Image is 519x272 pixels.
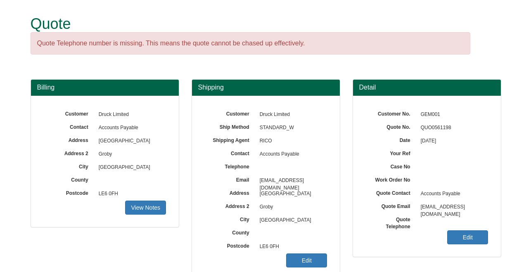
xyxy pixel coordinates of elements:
[417,201,488,214] span: [EMAIL_ADDRESS][DOMAIN_NAME]
[95,187,166,201] span: LE6 0FH
[95,148,166,161] span: Groby
[125,201,166,215] a: View Notes
[43,135,95,144] label: Address
[43,161,95,170] label: City
[365,161,417,170] label: Case No
[256,240,327,253] span: LE6 0FH
[31,16,470,32] h1: Quote
[417,187,488,201] span: Accounts Payable
[256,121,327,135] span: STANDARD_W
[95,161,166,174] span: [GEOGRAPHIC_DATA]
[256,135,327,148] span: RICO
[31,32,470,55] div: Quote Telephone number is missing. This means the quote cannot be chased up effectively.
[365,121,417,131] label: Quote No.
[95,121,166,135] span: Accounts Payable
[95,108,166,121] span: Druck Limited
[95,135,166,148] span: [GEOGRAPHIC_DATA]
[365,108,417,118] label: Customer No.
[359,84,495,91] h3: Detail
[447,230,488,244] a: Edit
[256,174,327,187] span: [EMAIL_ADDRESS][DOMAIN_NAME]
[204,121,256,131] label: Ship Method
[256,187,327,201] span: [GEOGRAPHIC_DATA]
[43,121,95,131] label: Contact
[365,174,417,184] label: Work Order No
[204,214,256,223] label: City
[198,84,334,91] h3: Shipping
[256,108,327,121] span: Druck Limited
[204,201,256,210] label: Address 2
[365,201,417,210] label: Quote Email
[417,108,488,121] span: GEM001
[365,148,417,157] label: Your Ref
[204,227,256,237] label: County
[204,240,256,250] label: Postcode
[256,201,327,214] span: Groby
[256,148,327,161] span: Accounts Payable
[204,187,256,197] label: Address
[365,187,417,197] label: Quote Contact
[365,214,417,230] label: Quote Telephone
[204,161,256,170] label: Telephone
[43,187,95,197] label: Postcode
[417,121,488,135] span: QUO0561198
[204,108,256,118] label: Customer
[204,174,256,184] label: Email
[204,135,256,144] label: Shipping Agent
[37,84,173,91] h3: Billing
[43,108,95,118] label: Customer
[43,148,95,157] label: Address 2
[417,135,488,148] span: [DATE]
[286,253,327,267] a: Edit
[204,148,256,157] label: Contact
[365,135,417,144] label: Date
[256,214,327,227] span: [GEOGRAPHIC_DATA]
[43,174,95,184] label: County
